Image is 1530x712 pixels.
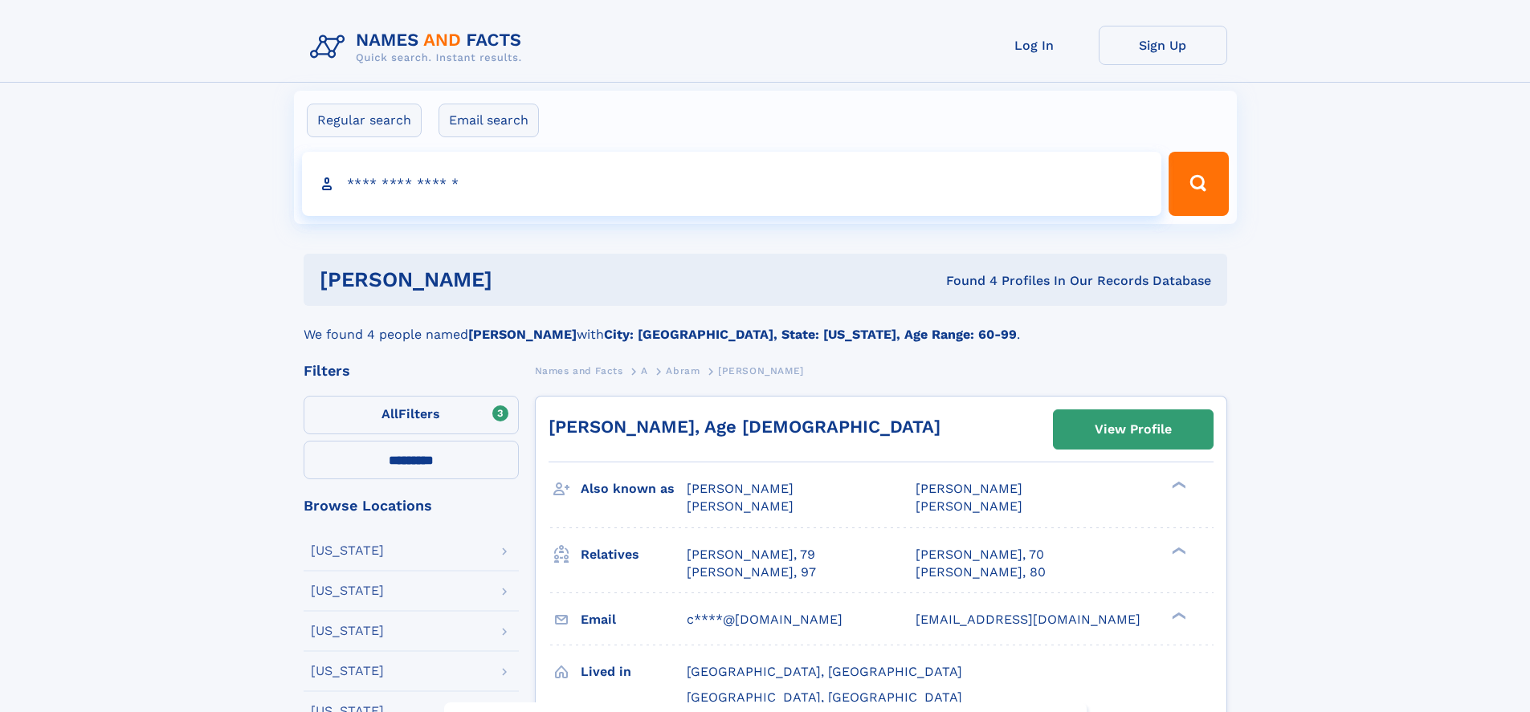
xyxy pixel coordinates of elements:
[304,364,519,378] div: Filters
[916,546,1044,563] a: [PERSON_NAME], 70
[718,365,804,376] span: [PERSON_NAME]
[302,152,1162,216] input: search input
[916,612,1140,627] span: [EMAIL_ADDRESS][DOMAIN_NAME]
[311,665,384,677] div: [US_STATE]
[311,625,384,637] div: [US_STATE]
[1168,545,1187,555] div: ❯
[687,498,794,514] span: [PERSON_NAME]
[581,475,687,502] h3: Also known as
[687,481,794,496] span: [PERSON_NAME]
[666,365,700,376] span: Abram
[641,365,648,376] span: A
[1169,152,1228,216] button: Search Button
[916,498,1022,514] span: [PERSON_NAME]
[1168,610,1187,620] div: ❯
[581,658,687,686] h3: Lived in
[581,606,687,633] h3: Email
[970,26,1099,65] a: Log In
[1054,410,1213,449] a: View Profile
[535,360,623,380] a: Names and Facts
[916,481,1022,496] span: [PERSON_NAME]
[581,541,687,568] h3: Relatives
[381,406,398,421] span: All
[439,104,539,137] label: Email search
[1099,26,1227,65] a: Sign Up
[687,546,815,563] a: [PERSON_NAME], 79
[666,360,700,380] a: Abram
[307,104,422,137] label: Regular search
[304,306,1227,344] div: We found 4 people named with .
[719,272,1211,290] div: Found 4 Profiles In Our Records Database
[1095,411,1172,448] div: View Profile
[687,690,962,705] span: [GEOGRAPHIC_DATA], [GEOGRAPHIC_DATA]
[311,544,384,557] div: [US_STATE]
[1168,480,1187,490] div: ❯
[687,664,962,679] span: [GEOGRAPHIC_DATA], [GEOGRAPHIC_DATA]
[304,396,519,434] label: Filters
[304,498,519,513] div: Browse Locations
[549,417,940,437] a: [PERSON_NAME], Age [DEMOGRAPHIC_DATA]
[604,327,1017,342] b: City: [GEOGRAPHIC_DATA], State: [US_STATE], Age Range: 60-99
[687,563,816,581] a: [PERSON_NAME], 97
[916,563,1046,581] a: [PERSON_NAME], 80
[468,327,577,342] b: [PERSON_NAME]
[311,584,384,597] div: [US_STATE]
[320,270,720,290] h1: [PERSON_NAME]
[641,360,648,380] a: A
[304,26,535,69] img: Logo Names and Facts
